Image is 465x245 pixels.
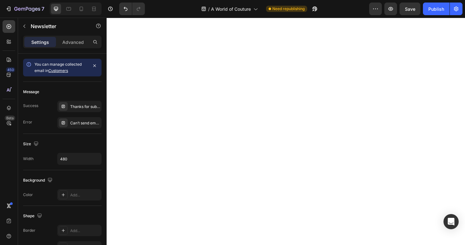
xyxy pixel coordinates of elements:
[423,3,449,15] button: Publish
[23,89,39,95] div: Message
[23,140,40,148] div: Size
[48,68,68,73] a: Customers
[6,67,15,72] div: 450
[70,104,100,110] div: Thanks for subscribing
[23,176,54,185] div: Background
[41,5,44,13] p: 7
[208,6,210,12] span: /
[400,3,420,15] button: Save
[211,6,251,12] span: A World of Couture
[23,119,32,125] div: Error
[443,214,459,229] div: Open Intercom Messenger
[3,3,47,15] button: 7
[70,192,100,198] div: Add...
[23,192,33,198] div: Color
[70,120,100,126] div: Can’t send email. Please try again later.
[272,6,305,12] span: Need republishing
[5,116,15,121] div: Beta
[31,39,49,45] p: Settings
[23,212,43,220] div: Shape
[58,153,101,164] input: Auto
[34,62,82,73] span: You can manage collected email in
[405,6,415,12] span: Save
[428,6,444,12] div: Publish
[23,103,38,109] div: Success
[107,18,465,245] iframe: Design area
[31,22,84,30] p: Newsletter
[119,3,145,15] div: Undo/Redo
[62,39,84,45] p: Advanced
[23,228,35,233] div: Border
[70,228,100,234] div: Add...
[23,156,34,162] div: Width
